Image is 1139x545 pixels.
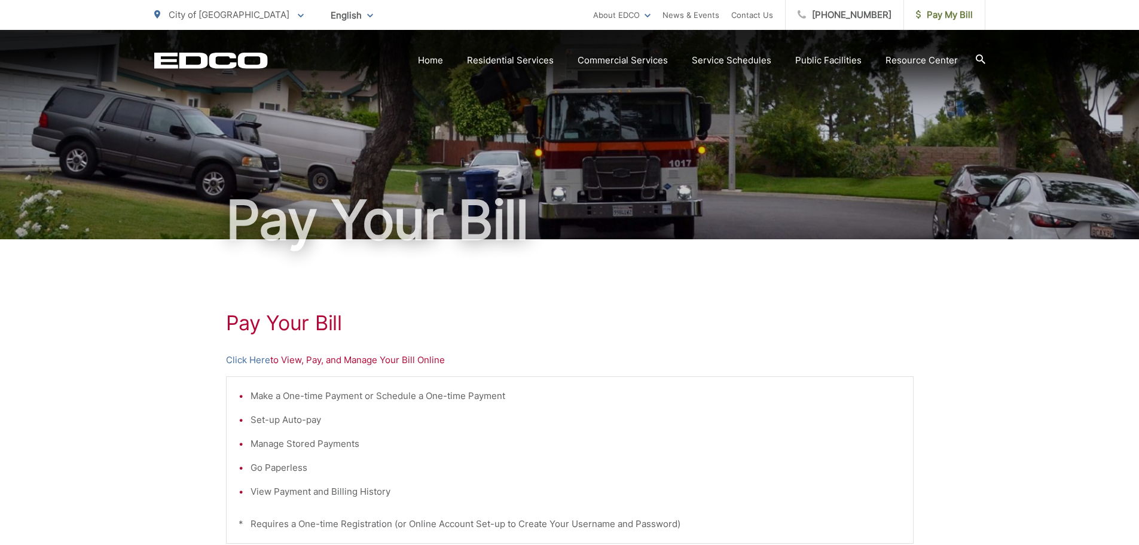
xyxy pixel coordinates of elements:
[593,8,651,22] a: About EDCO
[578,53,668,68] a: Commercial Services
[226,311,914,335] h1: Pay Your Bill
[226,353,914,367] p: to View, Pay, and Manage Your Bill Online
[692,53,771,68] a: Service Schedules
[154,52,268,69] a: EDCD logo. Return to the homepage.
[795,53,862,68] a: Public Facilities
[251,485,901,499] li: View Payment and Billing History
[251,413,901,427] li: Set-up Auto-pay
[662,8,719,22] a: News & Events
[251,437,901,451] li: Manage Stored Payments
[418,53,443,68] a: Home
[251,389,901,403] li: Make a One-time Payment or Schedule a One-time Payment
[154,190,985,250] h1: Pay Your Bill
[226,353,270,367] a: Click Here
[251,461,901,475] li: Go Paperless
[169,9,289,20] span: City of [GEOGRAPHIC_DATA]
[322,5,382,26] span: English
[731,8,773,22] a: Contact Us
[916,8,973,22] span: Pay My Bill
[467,53,554,68] a: Residential Services
[239,517,901,531] p: * Requires a One-time Registration (or Online Account Set-up to Create Your Username and Password)
[885,53,958,68] a: Resource Center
